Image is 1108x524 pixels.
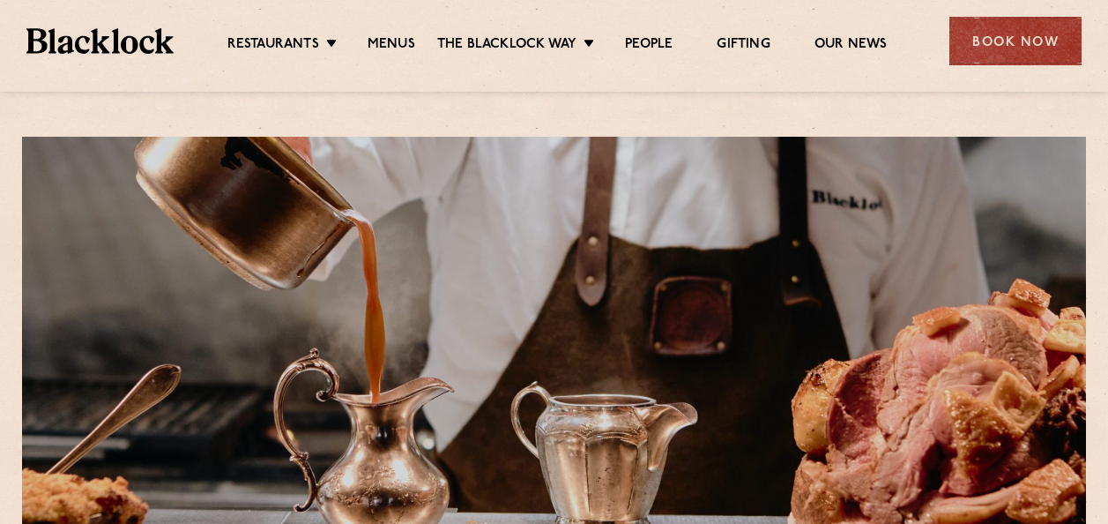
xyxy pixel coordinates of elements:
div: Book Now [949,17,1082,65]
a: People [625,36,673,56]
a: Menus [368,36,415,56]
a: Restaurants [227,36,319,56]
a: Our News [814,36,888,56]
img: BL_Textured_Logo-footer-cropped.svg [26,28,174,53]
a: The Blacklock Way [437,36,576,56]
a: Gifting [717,36,770,56]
